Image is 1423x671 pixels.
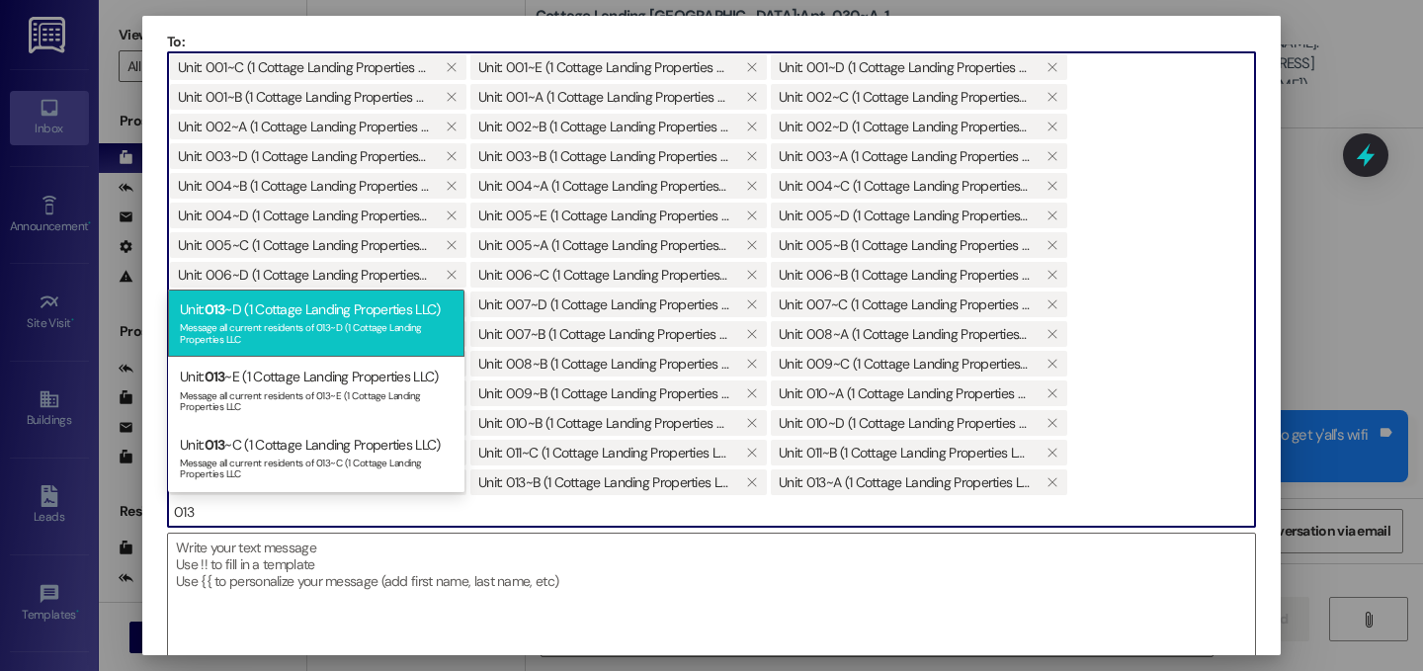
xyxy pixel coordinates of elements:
i:  [746,208,757,223]
span: Unit: 003~B (1 Cottage Landing Properties LLC) [478,143,729,169]
span: Unit: 001~B (1 Cottage Landing Properties LLC) [178,84,429,110]
button: Unit: 001~E (1 Cottage Landing Properties LLC) [737,54,767,80]
span: Unit: 006~B (1 Cottage Landing Properties LLC) [779,262,1030,288]
span: Unit: 002~A (1 Cottage Landing Properties LLC) [178,114,429,139]
i:  [746,267,757,283]
i:  [446,237,457,253]
i:  [446,178,457,194]
span: Unit: 007~C (1 Cottage Landing Properties LLC) [779,292,1030,317]
div: Unit: ~E (1 Cottage Landing Properties LLC) [168,357,464,424]
i:  [1046,267,1057,283]
span: Unit: 005~D (1 Cottage Landing Properties LLC) [779,203,1030,228]
i:  [1046,148,1057,164]
span: Unit: 004~D (1 Cottage Landing Properties LLC) [178,203,429,228]
span: Unit: 001~D (1 Cottage Landing Properties LLC) [779,54,1030,80]
button: Unit: 003~A (1 Cottage Landing Properties LLC) [1038,143,1067,169]
button: Unit: 004~A (1 Cottage Landing Properties LLC) [737,173,767,199]
button: Unit: 009~B (1 Cottage Landing Properties LLC) [737,380,767,406]
div: Unit: ~D (1 Cottage Landing Properties LLC) [168,290,464,357]
i:  [446,148,457,164]
span: Unit: 010~B (1 Cottage Landing Properties LLC) [478,410,729,436]
span: Unit: 011~C (1 Cottage Landing Properties LLC) [478,440,729,465]
i:  [746,356,757,372]
div: Message all current residents of 013~C (1 Cottage Landing Properties LLC [180,453,453,480]
i:  [746,474,757,490]
span: Unit: 004~C (1 Cottage Landing Properties LLC) [779,173,1030,199]
span: Unit: 010~D (1 Cottage Landing Properties LLC) [779,410,1030,436]
span: Unit: 005~E (1 Cottage Landing Properties LLC) [478,203,729,228]
button: Unit: 002~A (1 Cottage Landing Properties LLC) [437,114,466,139]
i:  [746,385,757,401]
i:  [746,178,757,194]
i:  [746,415,757,431]
span: Unit: 009~B (1 Cottage Landing Properties LLC) [478,380,729,406]
button: Unit: 005~E (1 Cottage Landing Properties LLC) [737,203,767,228]
button: Unit: 007~B (1 Cottage Landing Properties LLC) [737,321,767,347]
span: Unit: 003~A (1 Cottage Landing Properties LLC) [779,143,1030,169]
button: Unit: 001~D (1 Cottage Landing Properties LLC) [1038,54,1067,80]
button: Unit: 002~D (1 Cottage Landing Properties LLC) [1038,114,1067,139]
i:  [1046,326,1057,342]
i:  [746,326,757,342]
span: 013 [205,436,225,454]
span: Unit: 008~B (1 Cottage Landing Properties LLC) [478,351,729,377]
button: Unit: 007~C (1 Cottage Landing Properties LLC) [1038,292,1067,317]
button: Unit: 005~B (1 Cottage Landing Properties LLC) [1038,232,1067,258]
span: Unit: 001~E (1 Cottage Landing Properties LLC) [478,54,729,80]
button: Unit: 013~A (1 Cottage Landing Properties LLC) [1038,469,1067,495]
button: Unit: 003~D (1 Cottage Landing Properties LLC) [437,143,466,169]
i:  [746,59,757,75]
button: Unit: 002~C (1 Cottage Landing Properties LLC) [1038,84,1067,110]
button: Unit: 006~D (1 Cottage Landing Properties LLC) [437,262,466,288]
i:  [746,119,757,134]
i:  [1046,119,1057,134]
i:  [446,59,457,75]
button: Unit: 004~D (1 Cottage Landing Properties LLC) [437,203,466,228]
i:  [446,267,457,283]
i:  [1046,474,1057,490]
span: Unit: 001~A (1 Cottage Landing Properties LLC) [478,84,729,110]
span: Unit: 003~D (1 Cottage Landing Properties LLC) [178,143,429,169]
button: Unit: 005~C (1 Cottage Landing Properties LLC) [437,232,466,258]
span: Unit: 005~B (1 Cottage Landing Properties LLC) [779,232,1030,258]
i:  [446,119,457,134]
span: Unit: 004~A (1 Cottage Landing Properties LLC) [478,173,729,199]
i:  [746,445,757,461]
button: Unit: 008~B (1 Cottage Landing Properties LLC) [737,351,767,377]
span: Unit: 002~D (1 Cottage Landing Properties LLC) [779,114,1030,139]
input: Type to select the units, buildings, or communities you want to message. (e.g. 'Unit 1A', 'Buildi... [168,497,1255,527]
button: Unit: 005~D (1 Cottage Landing Properties LLC) [1038,203,1067,228]
span: Unit: 007~D (1 Cottage Landing Properties LLC) [478,292,729,317]
span: Unit: 006~C (1 Cottage Landing Properties LLC) [478,262,729,288]
span: Unit: 007~B (1 Cottage Landing Properties LLC) [478,321,729,347]
button: Unit: 013~B (1 Cottage Landing Properties LLC) [737,469,767,495]
button: Unit: 001~B (1 Cottage Landing Properties LLC) [437,84,466,110]
i:  [746,296,757,312]
span: 013 [205,300,225,318]
span: Unit: 004~B (1 Cottage Landing Properties LLC) [178,173,429,199]
i:  [746,89,757,105]
span: Unit: 005~A (1 Cottage Landing Properties LLC) [478,232,729,258]
div: Message all current residents of 013~E (1 Cottage Landing Properties LLC [180,385,453,413]
button: Unit: 004~C (1 Cottage Landing Properties LLC) [1038,173,1067,199]
span: Unit: 006~D (1 Cottage Landing Properties LLC) [178,262,429,288]
span: Unit: 001~C (1 Cottage Landing Properties LLC) [178,54,429,80]
span: Unit: 011~B (1 Cottage Landing Properties LLC) [779,440,1030,465]
i:  [1046,59,1057,75]
span: Unit: 013~A (1 Cottage Landing Properties LLC) [779,469,1030,495]
span: Unit: 010~A (1 Cottage Landing Properties LLC) [779,380,1030,406]
span: Unit: 002~B (1 Cottage Landing Properties LLC) [478,114,729,139]
i:  [1046,178,1057,194]
i:  [446,208,457,223]
div: Message all current residents of 013~D (1 Cottage Landing Properties LLC [180,317,453,345]
i:  [1046,89,1057,105]
i:  [1046,445,1057,461]
button: Unit: 009~C (1 Cottage Landing Properties LLC) [1038,351,1067,377]
i:  [746,148,757,164]
button: Unit: 005~A (1 Cottage Landing Properties LLC) [737,232,767,258]
p: To: [167,32,1256,51]
button: Unit: 010~B (1 Cottage Landing Properties LLC) [737,410,767,436]
button: Unit: 003~B (1 Cottage Landing Properties LLC) [737,143,767,169]
i:  [1046,296,1057,312]
button: Unit: 001~C (1 Cottage Landing Properties LLC) [437,54,466,80]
